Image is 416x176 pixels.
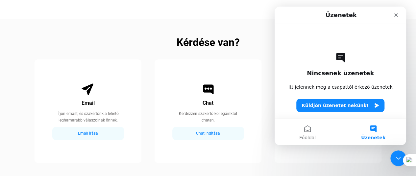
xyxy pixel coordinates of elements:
[54,129,122,137] div: Email írása
[202,83,215,96] img: Chat
[172,110,244,123] div: Kérdezzen szakértő kollégáinktól chaten.
[203,99,213,107] div: Chat
[52,127,124,140] button: Email írása
[275,7,406,145] iframe: Intercom live chat
[390,150,406,166] iframe: Intercom live chat
[52,110,124,123] div: Írjon emailt, és szakértőnk a lehető leghamarabb válaszolnak önnek.
[174,129,242,137] div: Chat indítása
[177,38,240,46] h2: Kérdése van?
[82,83,95,96] img: Email
[82,99,95,107] div: Email
[172,127,244,140] button: Chat indítása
